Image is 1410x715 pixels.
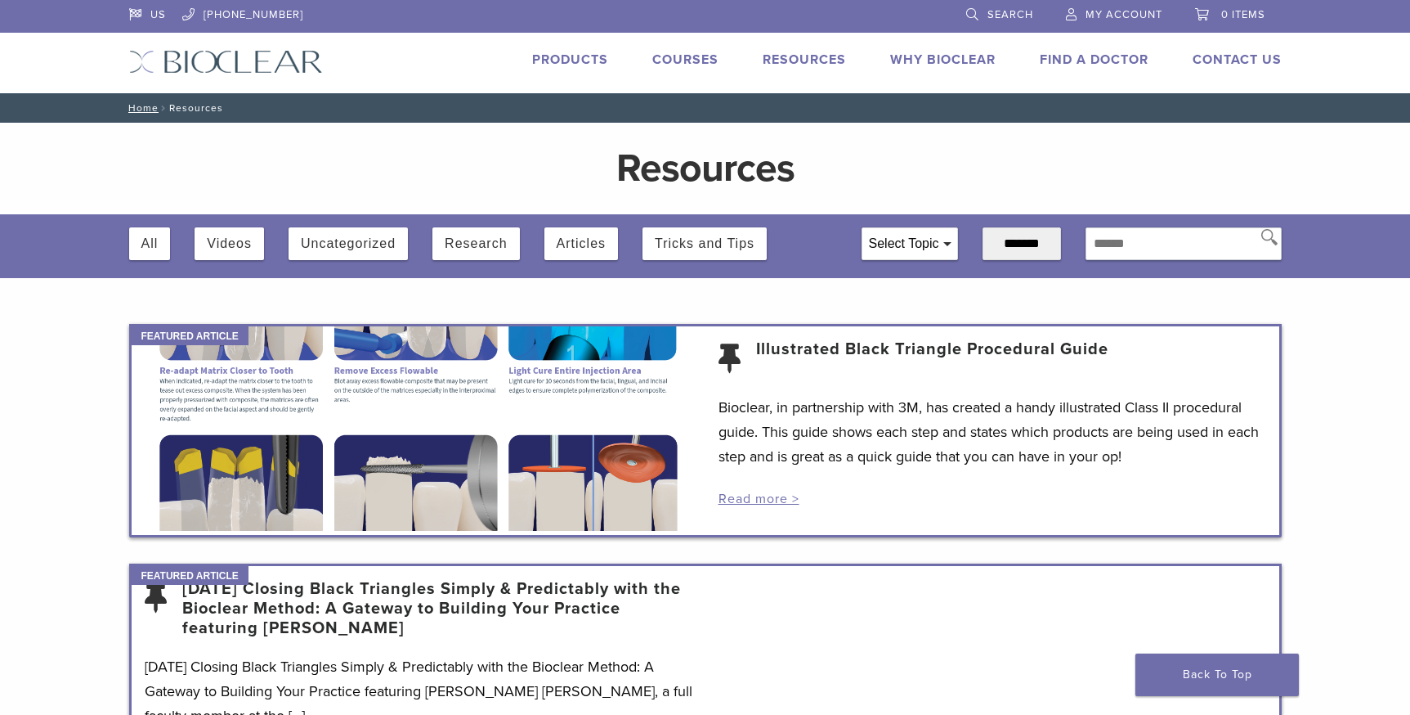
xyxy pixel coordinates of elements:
nav: Resources [117,93,1294,123]
a: Back To Top [1135,654,1299,696]
a: Illustrated Black Triangle Procedural Guide [756,340,1108,379]
button: Articles [557,227,606,260]
button: Uncategorized [301,227,396,260]
span: Search [987,8,1033,21]
a: Products [532,52,608,68]
a: Find A Doctor [1040,52,1148,68]
span: 0 items [1221,8,1265,21]
span: My Account [1085,8,1162,21]
span: / [159,104,169,112]
button: Tricks and Tips [655,227,754,260]
button: Research [445,227,507,260]
a: [DATE] Closing Black Triangles Simply & Predictably with the Bioclear Method: A Gateway to Buildi... [182,579,692,638]
a: Resources [763,52,846,68]
a: Read more > [718,491,799,507]
div: Select Topic [862,228,957,259]
a: Courses [652,52,718,68]
a: Contact Us [1193,52,1282,68]
a: Home [123,102,159,114]
img: Bioclear [129,50,323,74]
a: Why Bioclear [890,52,996,68]
p: Bioclear, in partnership with 3M, has created a handy illustrated Class II procedural guide. This... [718,395,1266,469]
button: All [141,227,159,260]
button: Videos [207,227,252,260]
h1: Resources [325,149,1085,188]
